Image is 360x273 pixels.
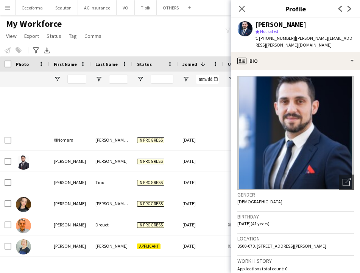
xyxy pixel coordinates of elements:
[117,0,135,15] button: VO
[260,28,278,34] span: Not rated
[237,213,354,220] h3: Birthday
[135,0,157,15] button: Tipik
[91,193,132,214] div: [PERSON_NAME] [PERSON_NAME]
[182,61,197,67] span: Joined
[81,31,104,41] a: Comms
[231,4,360,14] h3: Profile
[66,31,80,41] a: Tag
[178,214,223,235] div: [DATE]
[237,76,354,190] img: Crew avatar or photo
[137,243,161,249] span: Applicant
[237,257,354,264] h3: Work history
[67,75,86,84] input: First Name Filter Input
[91,151,132,172] div: [PERSON_NAME]
[47,33,61,39] span: Status
[231,52,360,70] div: Bio
[339,175,354,190] div: Open photos pop-in
[16,197,31,212] img: Esther Silva Accioly leite
[6,18,62,30] span: My Workforce
[256,35,352,48] span: | [PERSON_NAME][EMAIL_ADDRESS][PERSON_NAME][DOMAIN_NAME]
[95,76,102,83] button: Open Filter Menu
[54,76,61,83] button: Open Filter Menu
[137,222,164,228] span: In progress
[178,236,223,256] div: [DATE]
[237,235,354,242] h3: Location
[137,137,164,143] span: In progress
[24,33,39,39] span: Export
[237,221,270,226] span: [DATE] (41 years)
[91,236,132,256] div: [PERSON_NAME]
[21,31,42,41] a: Export
[228,76,235,83] button: Open Filter Menu
[157,0,185,15] button: OTHERS
[16,0,49,15] button: Cecoforma
[178,193,223,214] div: [DATE]
[256,35,295,41] span: t. [PHONE_NUMBER]
[31,46,41,55] app-action-btn: Advanced filters
[137,76,144,83] button: Open Filter Menu
[3,31,20,41] a: View
[137,201,164,207] span: In progress
[84,33,101,39] span: Comms
[6,33,17,39] span: View
[49,129,91,150] div: XiNomara
[196,75,219,84] input: Joined Filter Input
[54,61,77,67] span: First Name
[237,243,326,249] span: 8500-070, [STREET_ADDRESS][PERSON_NAME]
[91,129,132,150] div: [PERSON_NAME] Y
[49,236,91,256] div: [PERSON_NAME]
[49,193,91,214] div: [PERSON_NAME]
[78,0,117,15] button: AG Insurance
[228,222,232,228] span: XL
[16,154,31,170] img: Abdullah Muhammed
[49,172,91,193] div: [PERSON_NAME]
[49,214,91,235] div: [PERSON_NAME]
[237,199,282,204] span: [DEMOGRAPHIC_DATA]
[91,214,132,235] div: Drouet
[178,129,223,150] div: [DATE]
[49,0,78,15] button: Seauton
[42,46,51,55] app-action-btn: Export XLSX
[256,21,306,28] div: [PERSON_NAME]
[91,172,132,193] div: Tino
[16,239,31,254] img: Katrina Baker
[109,75,128,84] input: Last Name Filter Input
[137,159,164,164] span: In progress
[237,191,354,198] h3: Gender
[16,218,31,233] img: Georges Drouet
[237,266,354,271] p: Applications total count: 0
[137,180,164,186] span: In progress
[182,76,189,83] button: Open Filter Menu
[228,243,235,249] span: XXL
[49,151,91,172] div: [PERSON_NAME]
[228,61,255,67] span: Uniform size
[178,172,223,193] div: [DATE]
[137,61,152,67] span: Status
[95,61,118,67] span: Last Name
[178,151,223,172] div: [DATE]
[44,31,64,41] a: Status
[16,61,29,67] span: Photo
[151,75,173,84] input: Status Filter Input
[69,33,77,39] span: Tag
